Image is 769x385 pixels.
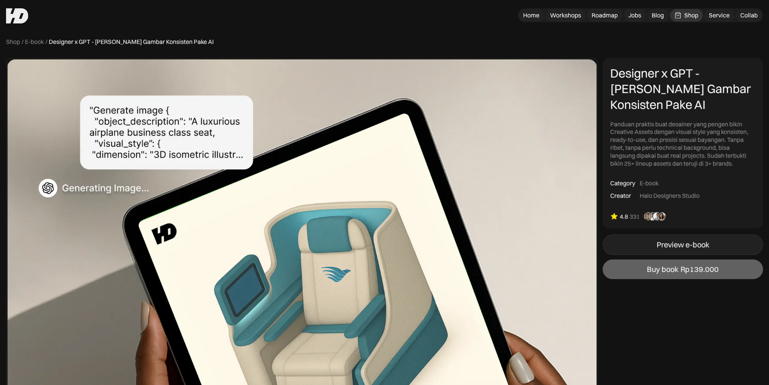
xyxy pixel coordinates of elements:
a: Home [519,9,544,22]
a: Service [704,9,734,22]
div: Service [709,11,730,19]
div: / [22,38,23,46]
div: Category [610,179,635,187]
div: Halo Designers Studio [640,192,699,200]
div: Collab [740,11,758,19]
a: Jobs [624,9,646,22]
div: 331 [629,213,640,220]
div: Home [523,11,539,19]
div: Buy book [647,265,678,274]
a: Shop [670,9,703,22]
div: Designer x GPT - [PERSON_NAME] Gambar Konsisten Pake AI [49,38,214,46]
a: Preview e-book [603,234,763,255]
div: Roadmap [592,11,618,19]
div: Creator [610,192,631,200]
a: Shop [6,38,20,46]
div: Designer x GPT - [PERSON_NAME] Gambar Konsisten Pake AI [610,65,755,113]
div: Preview e-book [657,240,709,249]
div: Shop [684,11,698,19]
div: 4.8 [620,213,628,220]
div: Workshops [550,11,581,19]
div: E-book [640,179,659,187]
a: Workshops [545,9,586,22]
div: Rp139.000 [680,265,719,274]
a: Collab [736,9,762,22]
a: Roadmap [587,9,622,22]
a: E-book [25,38,44,46]
div: Blog [652,11,664,19]
div: Jobs [628,11,641,19]
a: Buy bookRp139.000 [603,259,763,279]
a: Blog [647,9,668,22]
div: / [45,38,47,46]
div: Panduan praktis buat desainer yang pengen bikin Creative Assets dengan visual style yang konsiste... [610,120,755,168]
